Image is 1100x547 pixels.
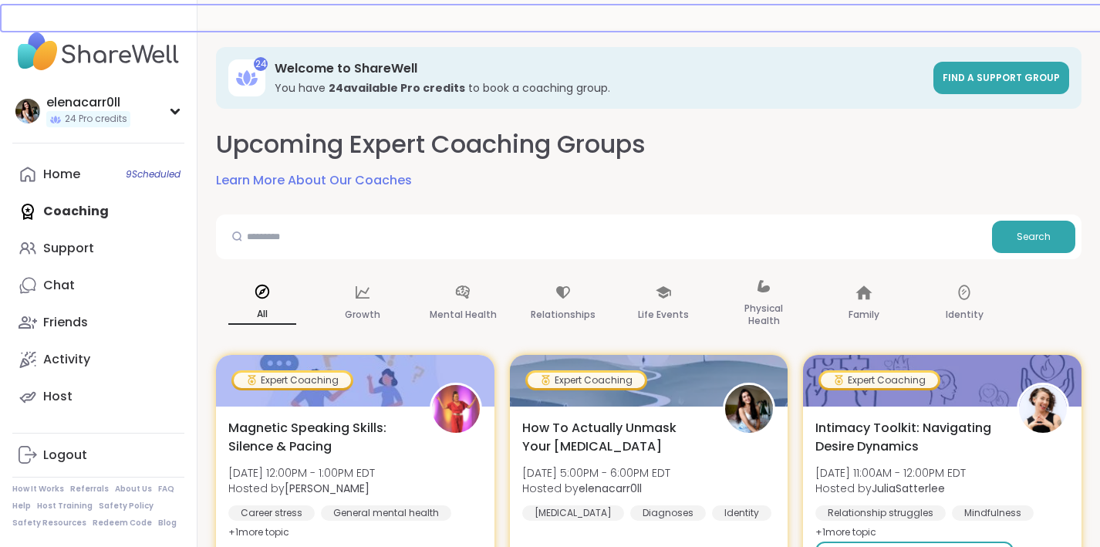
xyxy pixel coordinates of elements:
[228,481,375,496] span: Hosted by
[228,305,296,325] p: All
[528,373,645,388] div: Expert Coaching
[943,71,1060,84] span: Find a support group
[730,299,798,330] p: Physical Health
[712,505,771,521] div: Identity
[126,168,181,181] span: 9 Scheduled
[414,171,427,183] iframe: Spotlight
[158,484,174,495] a: FAQ
[228,505,315,521] div: Career stress
[849,306,879,324] p: Family
[93,518,152,528] a: Redeem Code
[522,465,670,481] span: [DATE] 5:00PM - 6:00PM EDT
[65,113,127,126] span: 24 Pro credits
[115,484,152,495] a: About Us
[630,505,706,521] div: Diagnoses
[321,505,451,521] div: General mental health
[432,385,480,433] img: Lisa_LaCroix
[345,306,380,324] p: Growth
[329,80,465,96] b: 24 available Pro credit s
[933,62,1069,94] a: Find a support group
[579,481,642,496] b: elenacarr0ll
[99,501,154,512] a: Safety Policy
[12,304,184,341] a: Friends
[228,465,375,481] span: [DATE] 12:00PM - 1:00PM EDT
[12,437,184,474] a: Logout
[815,505,946,521] div: Relationship struggles
[12,267,184,304] a: Chat
[946,306,984,324] p: Identity
[43,447,87,464] div: Logout
[43,351,90,368] div: Activity
[815,481,966,496] span: Hosted by
[12,518,86,528] a: Safety Resources
[522,481,670,496] span: Hosted by
[12,156,184,193] a: Home9Scheduled
[275,60,924,77] h3: Welcome to ShareWell
[430,306,497,324] p: Mental Health
[254,57,268,71] div: 24
[15,99,40,123] img: elenacarr0ll
[638,306,689,324] p: Life Events
[12,484,64,495] a: How It Works
[952,505,1034,521] div: Mindfulness
[228,419,413,456] span: Magnetic Speaking Skills: Silence & Pacing
[12,25,184,79] img: ShareWell Nav Logo
[43,166,80,183] div: Home
[46,94,130,111] div: elenacarr0ll
[43,388,73,405] div: Host
[234,373,351,388] div: Expert Coaching
[12,341,184,378] a: Activity
[43,277,75,294] div: Chat
[216,127,646,162] h2: Upcoming Expert Coaching Groups
[12,501,31,512] a: Help
[872,481,945,496] b: JuliaSatterlee
[43,314,88,331] div: Friends
[522,419,707,456] span: How To Actually Unmask Your [MEDICAL_DATA]
[169,204,181,217] iframe: Spotlight
[815,419,1000,456] span: Intimacy Toolkit: Navigating Desire Dynamics
[37,501,93,512] a: Host Training
[992,221,1075,253] button: Search
[216,171,424,190] a: Learn More About Our Coaches
[821,373,938,388] div: Expert Coaching
[43,240,94,257] div: Support
[275,80,924,96] h3: You have to book a coaching group.
[531,306,596,324] p: Relationships
[285,481,369,496] b: [PERSON_NAME]
[158,518,177,528] a: Blog
[725,385,773,433] img: elenacarr0ll
[12,230,184,267] a: Support
[70,484,109,495] a: Referrals
[1019,385,1067,433] img: JuliaSatterlee
[522,505,624,521] div: [MEDICAL_DATA]
[12,378,184,415] a: Host
[815,465,966,481] span: [DATE] 11:00AM - 12:00PM EDT
[1017,230,1051,244] span: Search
